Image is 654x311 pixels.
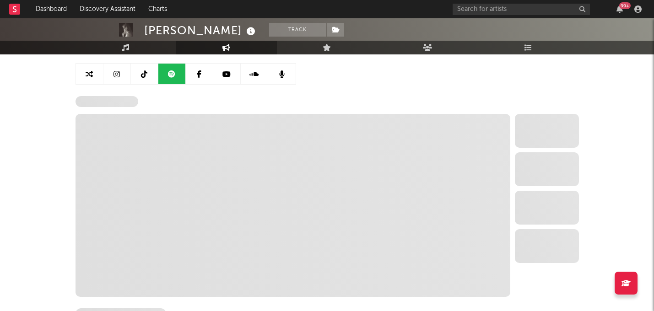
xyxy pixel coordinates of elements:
[76,96,138,107] span: Spotify Followers
[144,23,258,38] div: [PERSON_NAME]
[616,5,623,13] button: 99+
[453,4,590,15] input: Search for artists
[619,2,631,9] div: 99 +
[269,23,326,37] button: Track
